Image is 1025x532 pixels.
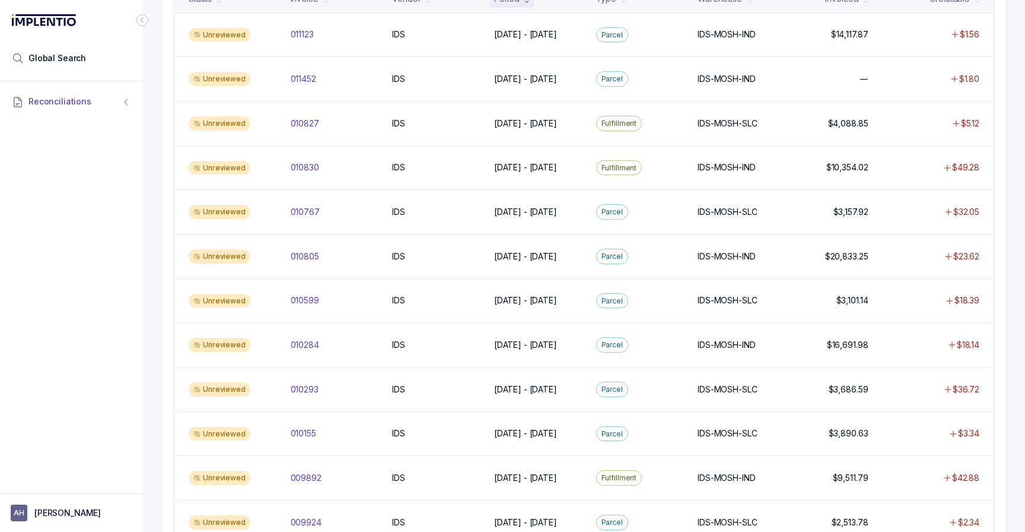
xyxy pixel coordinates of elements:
p: 009924 [291,517,321,528]
span: Global Search [28,52,86,64]
p: IDS-MOSH-SLC [698,384,757,395]
p: $2.34 [958,517,979,528]
div: Unreviewed [189,28,250,42]
p: IDS [392,206,405,218]
p: 010284 [291,339,319,351]
p: IDS-MOSH-SLC [698,427,757,439]
p: $20,833.25 [825,251,868,262]
p: 009892 [291,472,321,484]
p: [DATE] - [DATE] [494,517,557,528]
p: 010805 [291,251,319,262]
p: $5.12 [961,118,979,129]
span: Reconciliations [28,96,91,107]
p: 010599 [291,294,319,306]
p: Fulfillment [601,472,637,484]
p: IDS-MOSH-IND [698,28,755,40]
p: [DATE] - [DATE] [494,206,557,218]
p: IDS-MOSH-IND [698,472,755,484]
p: [DATE] - [DATE] [494,161,557,173]
div: Unreviewed [189,116,250,131]
p: $32.05 [953,206,979,218]
p: [DATE] - [DATE] [494,73,557,85]
p: $42.88 [952,472,979,484]
p: IDS [392,251,405,262]
p: $49.28 [952,161,979,173]
p: Fulfillment [601,162,637,174]
p: $36.72 [953,384,979,395]
p: IDS [392,28,405,40]
p: IDS [392,294,405,306]
p: $9,511.79 [833,472,868,484]
p: Parcel [601,206,623,218]
p: $18.14 [957,339,979,351]
div: Unreviewed [189,382,250,397]
div: Unreviewed [189,338,250,352]
p: $3,101.14 [836,294,868,306]
div: Unreviewed [189,427,250,441]
div: Unreviewed [189,249,250,264]
button: Reconciliations [7,88,135,115]
p: [PERSON_NAME] [34,507,101,519]
div: Collapse Icon [135,13,149,27]
p: [DATE] - [DATE] [494,118,557,129]
p: IDS-MOSH-IND [698,161,755,173]
div: Unreviewed [189,161,250,175]
p: $16,691.98 [827,339,868,351]
p: IDS-MOSH-IND [698,339,755,351]
p: [DATE] - [DATE] [494,251,557,262]
div: Unreviewed [189,294,250,308]
p: 010830 [291,161,319,173]
p: IDS [392,427,405,439]
p: 010155 [291,427,316,439]
p: IDS-MOSH-IND [698,251,755,262]
div: Unreviewed [189,205,250,219]
p: Parcel [601,517,623,528]
p: $18.39 [954,294,979,306]
p: Parcel [601,29,623,41]
p: $2,513.78 [832,517,868,528]
p: Parcel [601,295,623,307]
p: $1.80 [959,73,979,85]
p: IDS-MOSH-SLC [698,118,757,129]
p: IDS-MOSH-IND [698,73,755,85]
p: IDS [392,472,405,484]
p: Fulfillment [601,118,637,129]
p: [DATE] - [DATE] [494,28,557,40]
p: Parcel [601,384,623,395]
button: User initials[PERSON_NAME] [11,505,132,521]
p: IDS [392,517,405,528]
div: Unreviewed [189,72,250,86]
p: $3,890.63 [829,427,868,439]
p: Parcel [601,339,623,351]
p: $3,157.92 [833,206,868,218]
p: IDS [392,384,405,395]
div: Unreviewed [189,471,250,485]
span: User initials [11,505,27,521]
p: — [860,73,868,85]
p: 011123 [291,28,314,40]
p: IDS-MOSH-SLC [698,294,757,306]
p: Parcel [601,428,623,440]
p: $4,088.85 [828,118,868,129]
p: IDS-MOSH-SLC [698,517,757,528]
p: IDS [392,118,405,129]
p: [DATE] - [DATE] [494,384,557,395]
p: 010827 [291,118,319,129]
p: IDS [392,73,405,85]
p: IDS [392,339,405,351]
p: $23.62 [953,251,979,262]
p: $3,686.59 [829,384,868,395]
p: IDS-MOSH-SLC [698,206,757,218]
p: IDS [392,161,405,173]
p: [DATE] - [DATE] [494,472,557,484]
p: 011452 [291,73,316,85]
p: $3.34 [958,427,979,439]
p: Parcel [601,251,623,262]
p: [DATE] - [DATE] [494,294,557,306]
p: 010767 [291,206,320,218]
p: [DATE] - [DATE] [494,427,557,439]
p: $10,354.02 [826,161,868,173]
div: Unreviewed [189,515,250,530]
p: $1.56 [960,28,979,40]
p: $14,117.87 [831,28,868,40]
